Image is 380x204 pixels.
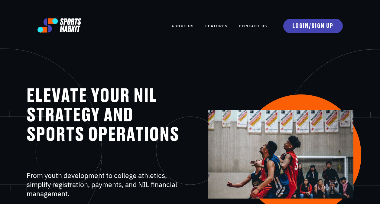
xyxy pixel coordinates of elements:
a: FEATURES [205,19,228,33]
img: logo [37,18,82,33]
a: ABOUT US [171,19,194,33]
h1: ELEVATE YOUR NIL STRATEGY AND SPORTS OPERATIONS [27,87,184,145]
span: From youth development to college athletics, simplify registration, payments, and NIL financial m... [27,171,177,198]
a: LOGIN/SIGN UP [283,19,343,33]
a: Contact Us [239,19,267,33]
